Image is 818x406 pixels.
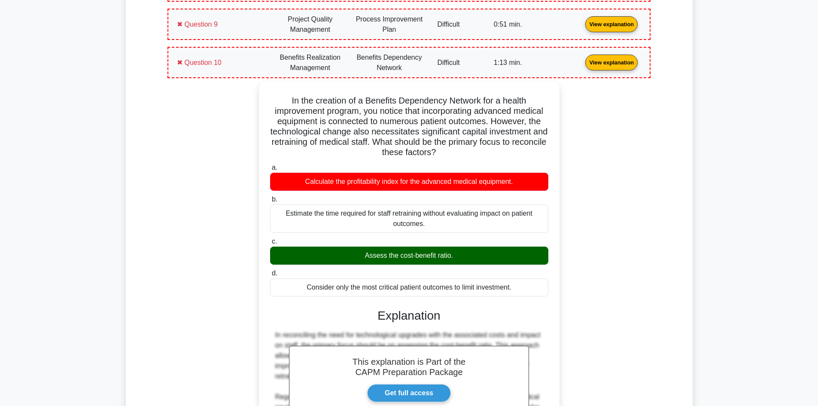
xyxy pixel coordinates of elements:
h3: Explanation [275,308,543,323]
div: Consider only the most critical patient outcomes to limit investment. [270,278,548,296]
div: Estimate the time required for staff retraining without evaluating impact on patient outcomes. [270,205,548,233]
a: View explanation [582,20,641,27]
span: d. [272,269,277,277]
span: c. [272,238,277,245]
div: Assess the cost-benefit ratio. [270,247,548,265]
div: Calculate the profitability index for the advanced medical equipment. [270,173,548,191]
span: a. [272,164,277,171]
a: View explanation [582,58,641,66]
span: b. [272,195,277,203]
h5: In the creation of a Benefits Dependency Network for a health improvement program, you notice tha... [269,95,549,157]
a: Get full access [367,384,451,402]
